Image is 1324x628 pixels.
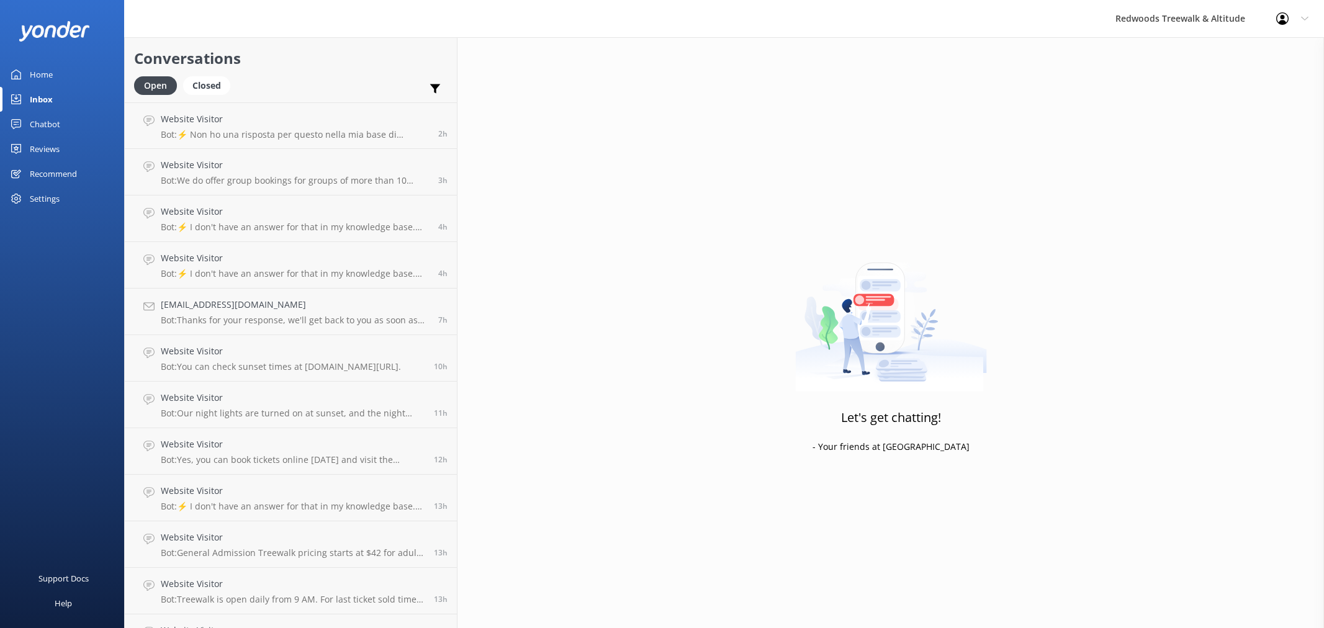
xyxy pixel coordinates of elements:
[161,315,429,326] p: Bot: Thanks for your response, we'll get back to you as soon as we can during opening hours.
[38,566,89,591] div: Support Docs
[438,268,448,279] span: Sep 17 2025 05:58am (UTC +12:00) Pacific/Auckland
[183,78,236,92] a: Closed
[161,158,429,172] h4: Website Visitor
[438,222,448,232] span: Sep 17 2025 06:04am (UTC +12:00) Pacific/Auckland
[434,454,448,465] span: Sep 16 2025 09:31pm (UTC +12:00) Pacific/Auckland
[161,408,425,419] p: Bot: Our night lights are turned on at sunset, and the night walk starts 20 minutes thereafter. W...
[125,242,457,289] a: Website VisitorBot:⚡ I don't have an answer for that in my knowledge base. Please try and rephras...
[161,205,429,218] h4: Website Visitor
[161,531,425,544] h4: Website Visitor
[125,195,457,242] a: Website VisitorBot:⚡ I don't have an answer for that in my knowledge base. Please try and rephras...
[434,408,448,418] span: Sep 16 2025 11:04pm (UTC +12:00) Pacific/Auckland
[125,289,457,335] a: [EMAIL_ADDRESS][DOMAIN_NAME]Bot:Thanks for your response, we'll get back to you as soon as we can...
[30,62,53,87] div: Home
[434,501,448,511] span: Sep 16 2025 09:02pm (UTC +12:00) Pacific/Auckland
[795,236,987,392] img: artwork of a man stealing a conversation from at giant smartphone
[55,591,72,616] div: Help
[161,361,401,372] p: Bot: You can check sunset times at [DOMAIN_NAME][URL].
[125,568,457,614] a: Website VisitorBot:Treewalk is open daily from 9 AM. For last ticket sold times, please check our...
[161,577,425,591] h4: Website Visitor
[30,161,77,186] div: Recommend
[438,315,448,325] span: Sep 17 2025 02:13am (UTC +12:00) Pacific/Auckland
[125,428,457,475] a: Website VisitorBot:Yes, you can book tickets online [DATE] and visit the [GEOGRAPHIC_DATA] [DATE]...
[125,382,457,428] a: Website VisitorBot:Our night lights are turned on at sunset, and the night walk starts 20 minutes...
[134,76,177,95] div: Open
[813,440,970,454] p: - Your friends at [GEOGRAPHIC_DATA]
[161,594,425,605] p: Bot: Treewalk is open daily from 9 AM. For last ticket sold times, please check our website FAQs ...
[134,47,448,70] h2: Conversations
[134,78,183,92] a: Open
[19,21,90,42] img: yonder-white-logo.png
[161,175,429,186] p: Bot: We do offer group bookings for groups of more than 10 adults and provide group discounts. Pl...
[125,102,457,149] a: Website VisitorBot:⚡ Non ho una risposta per questo nella mia base di conoscenza. Per favore, pro...
[841,408,941,428] h3: Let's get chatting!
[161,547,425,558] p: Bot: General Admission Treewalk pricing starts at $42 for adults (16+ years) and $26 for children...
[125,475,457,521] a: Website VisitorBot:⚡ I don't have an answer for that in my knowledge base. Please try and rephras...
[161,437,425,451] h4: Website Visitor
[161,344,401,358] h4: Website Visitor
[434,594,448,604] span: Sep 16 2025 08:56pm (UTC +12:00) Pacific/Auckland
[30,112,60,137] div: Chatbot
[161,484,425,498] h4: Website Visitor
[434,361,448,372] span: Sep 16 2025 11:18pm (UTC +12:00) Pacific/Auckland
[161,251,429,265] h4: Website Visitor
[161,129,429,140] p: Bot: ⚡ Non ho una risposta per questo nella mia base di conoscenza. Per favore, prova a riformula...
[125,335,457,382] a: Website VisitorBot:You can check sunset times at [DOMAIN_NAME][URL].10h
[434,547,448,558] span: Sep 16 2025 08:59pm (UTC +12:00) Pacific/Auckland
[125,149,457,195] a: Website VisitorBot:We do offer group bookings for groups of more than 10 adults and provide group...
[438,128,448,139] span: Sep 17 2025 07:29am (UTC +12:00) Pacific/Auckland
[161,454,425,465] p: Bot: Yes, you can book tickets online [DATE] and visit the [GEOGRAPHIC_DATA] [DATE]. For General ...
[125,521,457,568] a: Website VisitorBot:General Admission Treewalk pricing starts at $42 for adults (16+ years) and $2...
[438,175,448,186] span: Sep 17 2025 06:24am (UTC +12:00) Pacific/Auckland
[183,76,230,95] div: Closed
[161,298,429,312] h4: [EMAIL_ADDRESS][DOMAIN_NAME]
[161,391,425,405] h4: Website Visitor
[161,268,429,279] p: Bot: ⚡ I don't have an answer for that in my knowledge base. Please try and rephrase your questio...
[30,137,60,161] div: Reviews
[161,501,425,512] p: Bot: ⚡ I don't have an answer for that in my knowledge base. Please try and rephrase your questio...
[161,112,429,126] h4: Website Visitor
[30,87,53,112] div: Inbox
[30,186,60,211] div: Settings
[161,222,429,233] p: Bot: ⚡ I don't have an answer for that in my knowledge base. Please try and rephrase your questio...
